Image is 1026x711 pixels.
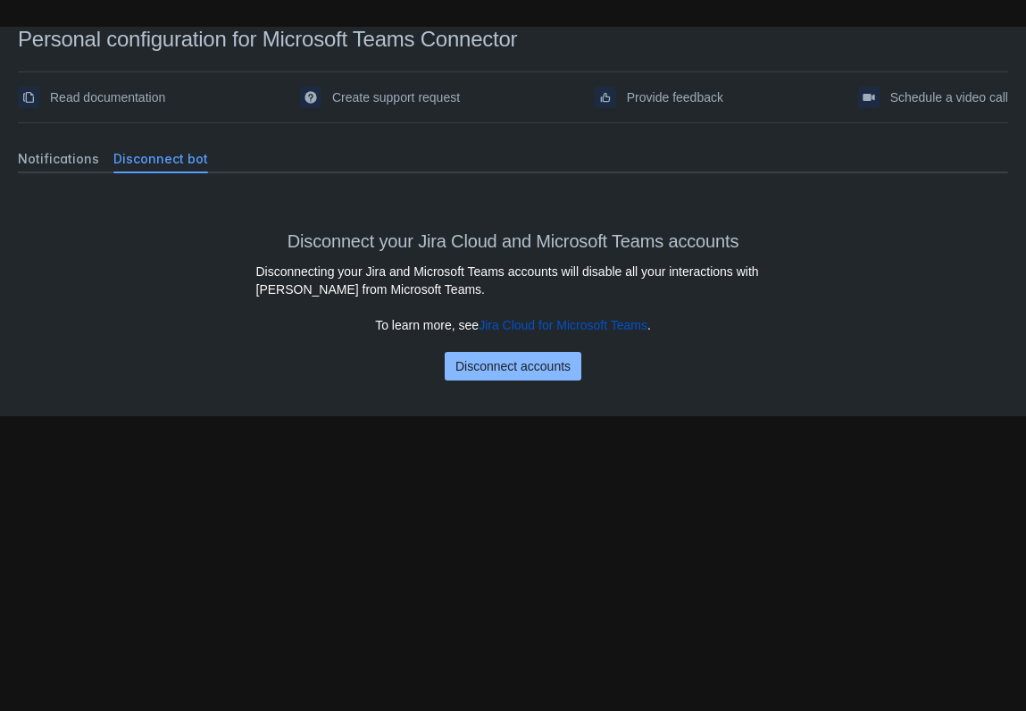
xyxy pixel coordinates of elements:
[246,230,781,252] h3: Disconnect your Jira Cloud and Microsoft Teams accounts
[256,263,771,298] p: Disconnecting your Jira and Microsoft Teams accounts will disable all your interactions with [PER...
[300,83,460,112] a: Create support request
[890,83,1008,112] span: Schedule a video call
[21,90,36,105] span: documentation
[263,316,763,334] p: To learn more, see .
[50,83,165,112] span: Read documentation
[455,352,571,381] span: Disconnect accounts
[479,318,647,332] a: Jira Cloud for Microsoft Teams
[858,83,1008,112] a: Schedule a video call
[862,90,876,105] span: videoCall
[595,83,723,112] a: Provide feedback
[18,83,165,112] a: Read documentation
[332,83,460,112] span: Create support request
[445,352,581,381] button: Disconnect accounts
[18,150,99,168] span: Notifications
[18,27,1008,52] div: Personal configuration for Microsoft Teams Connector
[598,90,613,105] span: feedback
[627,83,723,112] span: Provide feedback
[113,150,208,168] span: Disconnect bot
[304,90,318,105] span: support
